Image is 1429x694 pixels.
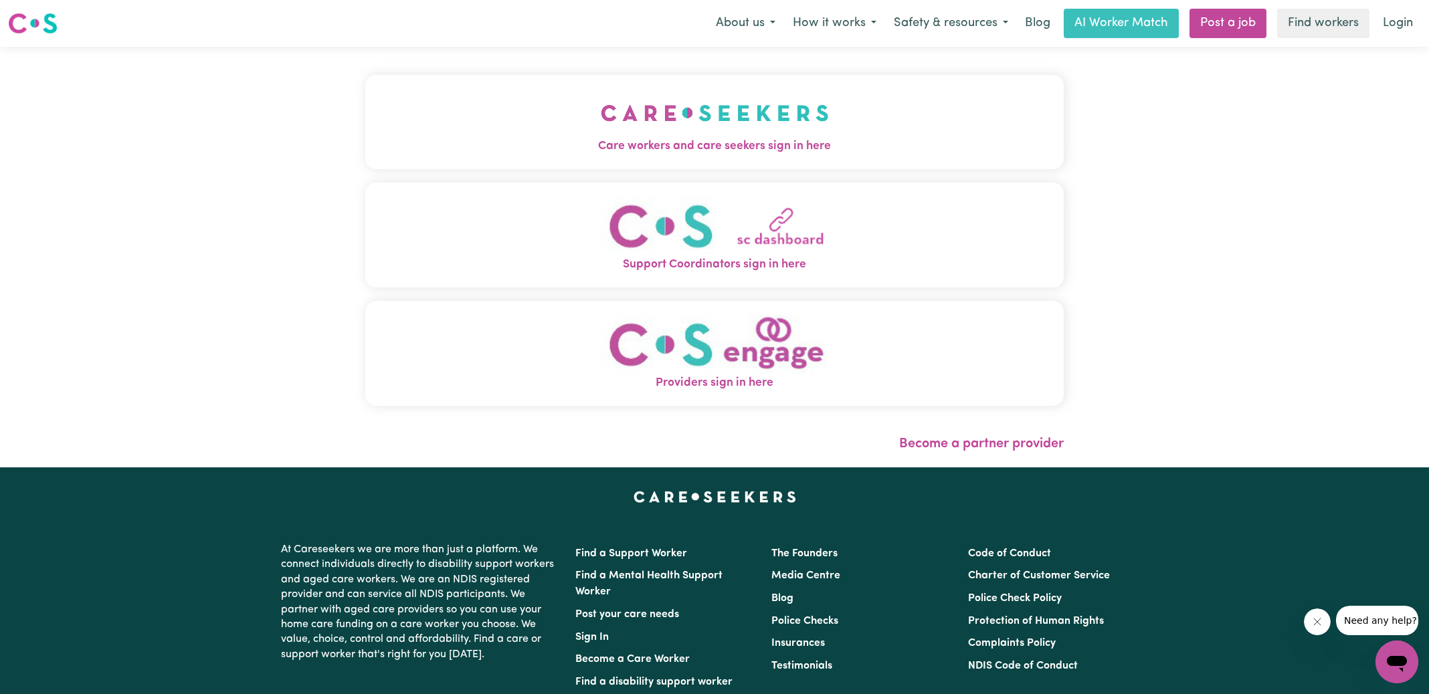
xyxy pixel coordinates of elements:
a: Post a job [1189,9,1266,38]
a: Testimonials [771,661,832,671]
a: Find a Support Worker [575,548,687,559]
a: Police Check Policy [968,593,1062,604]
a: Find workers [1277,9,1369,38]
a: Blog [1017,9,1058,38]
iframe: Message from company [1336,606,1418,635]
button: Providers sign in here [365,301,1064,406]
span: Support Coordinators sign in here [365,256,1064,273]
img: Careseekers logo [8,11,58,35]
button: How it works [784,9,885,37]
iframe: Close message [1304,608,1331,635]
span: Providers sign in here [365,374,1064,392]
a: Complaints Policy [968,638,1056,649]
iframe: Button to launch messaging window [1375,641,1418,683]
a: Become a Care Worker [575,654,690,665]
a: Find a disability support worker [575,677,733,687]
a: Insurances [771,638,825,649]
a: Charter of Customer Service [968,570,1110,581]
p: At Careseekers we are more than just a platform. We connect individuals directly to disability su... [281,537,559,667]
a: Post your care needs [575,609,679,620]
span: Care workers and care seekers sign in here [365,138,1064,155]
a: The Founders [771,548,838,559]
button: Support Coordinators sign in here [365,183,1064,287]
a: Blog [771,593,793,604]
a: Media Centre [771,570,840,581]
a: Become a partner provider [899,437,1064,451]
a: Find a Mental Health Support Worker [575,570,723,597]
a: Careseekers logo [8,8,58,39]
a: NDIS Code of Conduct [968,661,1078,671]
a: Police Checks [771,616,838,626]
a: AI Worker Match [1064,9,1179,38]
button: Care workers and care seekers sign in here [365,75,1064,168]
a: Sign In [575,632,609,643]
button: About us [707,9,784,37]
a: Careseekers home page [634,491,796,502]
a: Login [1375,9,1421,38]
a: Protection of Human Rights [968,616,1104,626]
a: Code of Conduct [968,548,1051,559]
button: Safety & resources [885,9,1017,37]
